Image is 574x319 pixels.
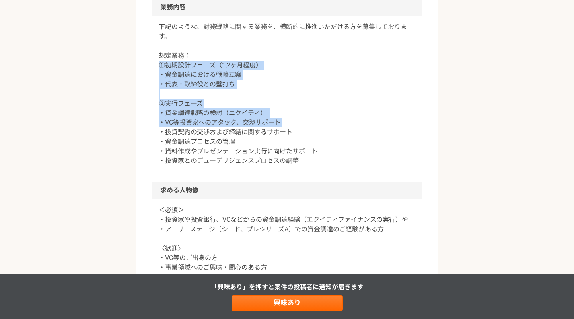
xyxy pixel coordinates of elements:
[159,205,416,272] p: ＜必須＞ ・投資家や投資銀行、VCなどからの資金調達経験（エクイティファイナンスの実行）や ・アーリーステージ（シード、プレシリーズA）での資金調達のご経験がある方 〈歓迎〉 ・VC等のご出身の...
[159,22,416,166] p: 下記のような、財務戦略に関する業務を、横断的に推進いただける方を募集しております。 想定業務： ①初期設計フェーズ（1,2ヶ月程度） ・資金調達における戦略立案 ・代表・取締役との壁打ち ②実行...
[152,182,422,199] h2: 求める人物像
[232,295,343,311] a: 興味あり
[211,282,364,292] p: 「興味あり」を押すと 案件の投稿者に通知が届きます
